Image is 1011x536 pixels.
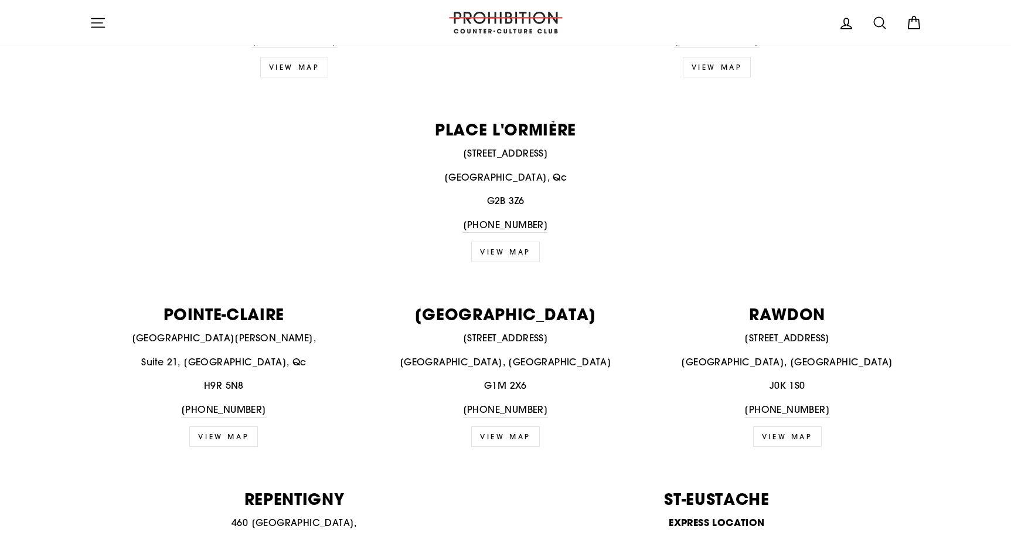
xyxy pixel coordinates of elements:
strong: EXPRESS LOCATION [669,516,764,529]
p: REPENTIGNY [90,491,499,507]
a: VIEW MAP [471,426,540,447]
a: [PHONE_NUMBER] [744,402,830,418]
p: Suite 21, [GEOGRAPHIC_DATA], Qc [90,355,359,370]
img: PROHIBITION COUNTER-CULTURE CLUB [447,12,564,33]
a: view map [683,57,751,77]
p: G1M 2X6 [371,378,640,393]
p: [GEOGRAPHIC_DATA][PERSON_NAME], [90,331,359,346]
a: VIEW MAP [189,426,258,447]
p: [STREET_ADDRESS] [653,331,922,346]
p: ST-EUSTACHE [512,491,922,507]
p: POINTE-CLAIRE [90,306,359,322]
p: [GEOGRAPHIC_DATA], Qc [90,170,922,185]
p: RAWDON [653,306,922,322]
p: 460 [GEOGRAPHIC_DATA], [90,515,499,531]
p: [STREET_ADDRESS] [90,146,922,161]
a: [PHONE_NUMBER] [463,402,549,418]
p: [GEOGRAPHIC_DATA], [GEOGRAPHIC_DATA] [653,355,922,370]
p: [GEOGRAPHIC_DATA] [371,306,640,322]
p: J0K 1S0 [653,378,922,393]
p: H9R 5N8 [90,378,359,393]
p: G2B 3Z6 [90,194,922,209]
a: View map [471,242,540,262]
a: VIEW MAP [753,426,822,447]
a: View Map [260,57,329,77]
a: [PHONE_NUMBER] [463,218,549,233]
a: [PHONE_NUMBER] [181,402,267,418]
p: PLACE L'ORMIÈRE [90,121,922,137]
p: [GEOGRAPHIC_DATA], [GEOGRAPHIC_DATA] [371,355,640,370]
p: [STREET_ADDRESS] [371,331,640,346]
